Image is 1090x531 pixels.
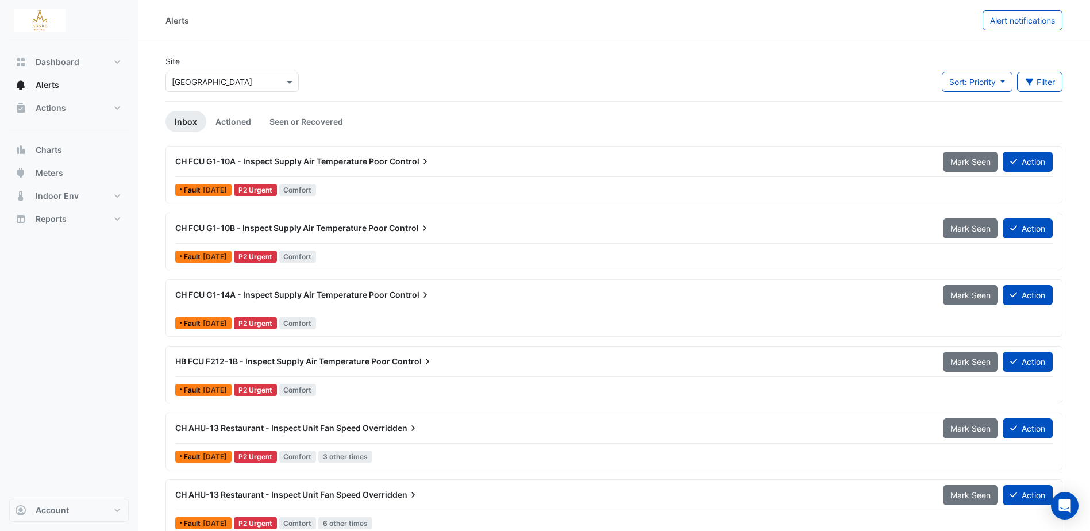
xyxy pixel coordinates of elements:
[234,317,277,329] div: P2 Urgent
[184,253,203,260] span: Fault
[165,111,206,132] a: Inbox
[15,190,26,202] app-icon: Indoor Env
[943,285,998,305] button: Mark Seen
[203,519,227,528] span: Tue 09-Sep-2025 12:30 IST
[36,144,62,156] span: Charts
[392,356,433,367] span: Control
[15,213,26,225] app-icon: Reports
[9,138,129,161] button: Charts
[943,152,998,172] button: Mark Seen
[9,51,129,74] button: Dashboard
[36,190,79,202] span: Indoor Env
[165,55,180,67] label: Site
[15,102,26,114] app-icon: Actions
[950,290,991,300] span: Mark Seen
[942,72,1012,92] button: Sort: Priority
[175,290,388,299] span: CH FCU G1-14A - Inspect Supply Air Temperature Poor
[234,184,277,196] div: P2 Urgent
[184,320,203,327] span: Fault
[36,505,69,516] span: Account
[14,9,66,32] img: Company Logo
[234,451,277,463] div: P2 Urgent
[1003,218,1053,238] button: Action
[1051,492,1079,520] div: Open Intercom Messenger
[1003,418,1053,438] button: Action
[279,184,317,196] span: Comfort
[390,289,431,301] span: Control
[950,357,991,367] span: Mark Seen
[990,16,1055,25] span: Alert notifications
[983,10,1062,30] button: Alert notifications
[1003,352,1053,372] button: Action
[9,161,129,184] button: Meters
[184,387,203,394] span: Fault
[9,207,129,230] button: Reports
[184,520,203,527] span: Fault
[260,111,352,132] a: Seen or Recovered
[279,517,317,529] span: Comfort
[9,499,129,522] button: Account
[36,102,66,114] span: Actions
[203,319,227,328] span: Wed 10-Sep-2025 20:00 IST
[390,156,431,167] span: Control
[234,517,277,529] div: P2 Urgent
[203,386,227,394] span: Wed 10-Sep-2025 19:15 IST
[165,14,189,26] div: Alerts
[234,384,277,396] div: P2 Urgent
[943,218,998,238] button: Mark Seen
[175,356,390,366] span: HB FCU F212-1B - Inspect Supply Air Temperature Poor
[184,187,203,194] span: Fault
[943,485,998,505] button: Mark Seen
[9,74,129,97] button: Alerts
[318,451,372,463] span: 3 other times
[279,317,317,329] span: Comfort
[1003,485,1053,505] button: Action
[1003,152,1053,172] button: Action
[15,79,26,91] app-icon: Alerts
[1017,72,1063,92] button: Filter
[175,156,388,166] span: CH FCU G1-10A - Inspect Supply Air Temperature Poor
[389,222,430,234] span: Control
[15,167,26,179] app-icon: Meters
[943,418,998,438] button: Mark Seen
[950,224,991,233] span: Mark Seen
[9,184,129,207] button: Indoor Env
[950,424,991,433] span: Mark Seen
[363,489,419,501] span: Overridden
[318,517,372,529] span: 6 other times
[949,77,996,87] span: Sort: Priority
[36,167,63,179] span: Meters
[1003,285,1053,305] button: Action
[363,422,419,434] span: Overridden
[943,352,998,372] button: Mark Seen
[950,490,991,500] span: Mark Seen
[175,490,361,499] span: CH AHU-13 Restaurant - Inspect Unit Fan Speed
[175,423,361,433] span: CH AHU-13 Restaurant - Inspect Unit Fan Speed
[206,111,260,132] a: Actioned
[234,251,277,263] div: P2 Urgent
[36,79,59,91] span: Alerts
[950,157,991,167] span: Mark Seen
[203,252,227,261] span: Wed 10-Sep-2025 21:00 IST
[36,56,79,68] span: Dashboard
[184,453,203,460] span: Fault
[203,452,227,461] span: Wed 10-Sep-2025 00:30 IST
[279,384,317,396] span: Comfort
[15,56,26,68] app-icon: Dashboard
[9,97,129,120] button: Actions
[279,451,317,463] span: Comfort
[279,251,317,263] span: Comfort
[15,144,26,156] app-icon: Charts
[203,186,227,194] span: Wed 10-Sep-2025 23:30 IST
[36,213,67,225] span: Reports
[175,223,387,233] span: CH FCU G1-10B - Inspect Supply Air Temperature Poor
